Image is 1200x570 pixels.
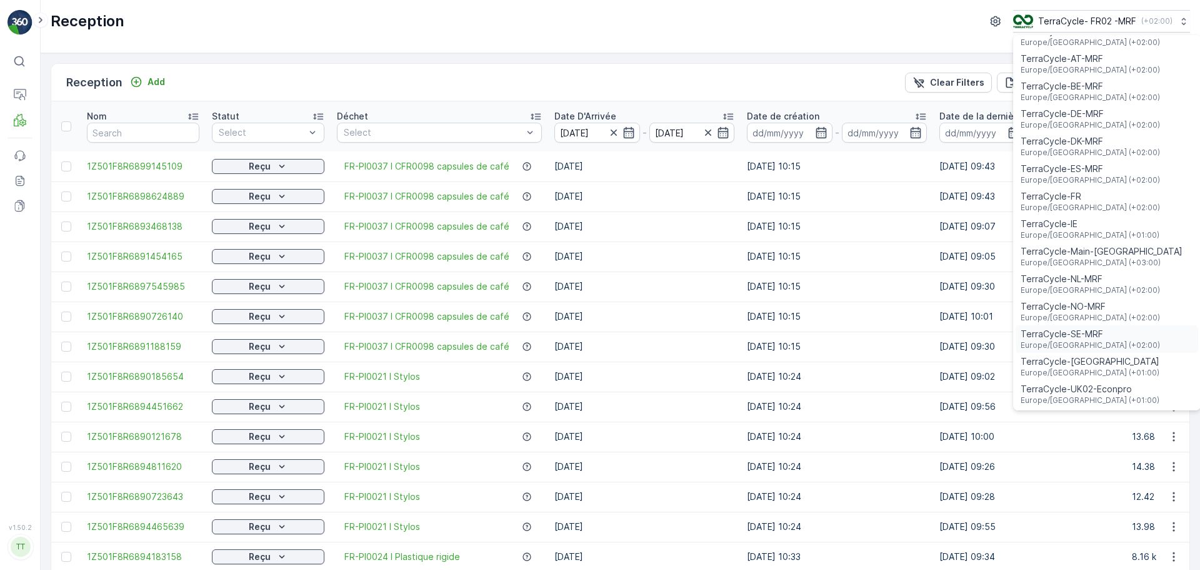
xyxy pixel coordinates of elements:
[61,342,71,352] div: Toggle Row Selected
[344,310,509,323] a: FR-PI0037 I CFR0098 capsules de café
[741,151,933,181] td: [DATE] 10:15
[125,74,170,89] button: Add
[1021,80,1160,93] span: TerraCycle-BE-MRF
[741,422,933,452] td: [DATE] 10:24
[61,432,71,442] div: Toggle Row Selected
[1021,300,1160,313] span: TerraCycle-NO-MRF
[147,76,165,88] p: Add
[344,400,420,413] a: FR-PI0021 I Stylos
[1021,218,1159,230] span: TerraCycle-IE
[249,370,271,383] p: Reçu
[741,332,933,362] td: [DATE] 10:15
[249,551,271,563] p: Reçu
[344,190,509,203] span: FR-PI0037 I CFR0098 capsules de café
[212,549,324,564] button: Reçu
[548,151,741,181] td: [DATE]
[747,123,832,143] input: dd/mm/yyyy
[249,461,271,473] p: Reçu
[344,280,509,293] a: FR-PI0037 I CFR0098 capsules de café
[741,181,933,211] td: [DATE] 10:15
[219,126,305,139] p: Select
[212,459,324,474] button: Reçu
[87,280,199,293] span: 1Z501F8R6897545985
[212,159,324,174] button: Reçu
[344,521,420,533] span: FR-PI0021 I Stylos
[249,220,271,233] p: Reçu
[249,190,271,203] p: Reçu
[741,512,933,542] td: [DATE] 10:24
[212,489,324,504] button: Reçu
[548,422,741,452] td: [DATE]
[548,242,741,272] td: [DATE]
[1021,258,1182,268] span: Europe/[GEOGRAPHIC_DATA] (+03:00)
[61,282,71,292] div: Toggle Row Selected
[930,76,984,89] p: Clear Filters
[212,309,324,324] button: Reçu
[344,160,509,173] a: FR-PI0037 I CFR0098 capsules de café
[548,272,741,302] td: [DATE]
[87,400,199,413] a: 1Z501F8R6894451662
[87,551,199,563] span: 1Z501F8R6894183158
[87,521,199,533] a: 1Z501F8R6894465639
[212,249,324,264] button: Reçu
[1021,313,1160,323] span: Europe/[GEOGRAPHIC_DATA] (+02:00)
[548,392,741,422] td: [DATE]
[61,191,71,201] div: Toggle Row Selected
[87,310,199,323] span: 1Z501F8R6890726140
[933,272,1126,302] td: [DATE] 09:30
[1021,285,1160,295] span: Europe/[GEOGRAPHIC_DATA] (+02:00)
[212,110,239,123] p: Statut
[1013,10,1190,33] button: TerraCycle- FR02 -MRF(+02:00)
[344,491,420,503] a: FR-PI0021 I Stylos
[61,462,71,472] div: Toggle Row Selected
[548,211,741,242] td: [DATE]
[741,452,933,482] td: [DATE] 10:24
[61,221,71,232] div: Toggle Row Selected
[933,332,1126,362] td: [DATE] 09:30
[344,461,420,473] span: FR-PI0021 I Stylos
[1021,163,1160,175] span: TerraCycle-ES-MRF
[249,340,271,353] p: Reçu
[933,422,1126,452] td: [DATE] 10:00
[741,302,933,332] td: [DATE] 10:15
[87,220,199,233] span: 1Z501F8R6893468138
[249,250,271,263] p: Reçu
[1021,135,1160,148] span: TerraCycle-DK-MRF
[554,110,616,123] p: Date D'Arrivée
[939,123,1025,143] input: dd/mm/yyyy
[1021,148,1160,158] span: Europe/[GEOGRAPHIC_DATA] (+02:00)
[1021,190,1160,203] span: TerraCycle-FR
[1021,328,1160,340] span: TerraCycle-SE-MRF
[87,123,199,143] input: Search
[212,189,324,204] button: Reçu
[933,452,1126,482] td: [DATE] 09:26
[933,211,1126,242] td: [DATE] 09:07
[933,242,1126,272] td: [DATE] 09:05
[905,73,992,93] button: Clear Filters
[1021,53,1160,65] span: TerraCycle-AT-MRF
[1021,203,1160,213] span: Europe/[GEOGRAPHIC_DATA] (+02:00)
[249,430,271,443] p: Reçu
[212,219,324,234] button: Reçu
[249,160,271,173] p: Reçu
[741,272,933,302] td: [DATE] 10:15
[212,339,324,354] button: Reçu
[939,110,1073,123] p: Date de la dernière mise a jour
[344,551,460,563] span: FR-PI0024 I Plastique rigide
[344,370,420,383] a: FR-PI0021 I Stylos
[1013,14,1033,28] img: terracycle.png
[548,302,741,332] td: [DATE]
[1141,16,1172,26] p: ( +02:00 )
[1021,108,1160,120] span: TerraCycle-DE-MRF
[741,211,933,242] td: [DATE] 10:15
[1021,273,1160,285] span: TerraCycle-NL-MRF
[212,399,324,414] button: Reçu
[212,369,324,384] button: Reçu
[1021,383,1159,395] span: TerraCycle-UK02-Econpro
[7,10,32,35] img: logo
